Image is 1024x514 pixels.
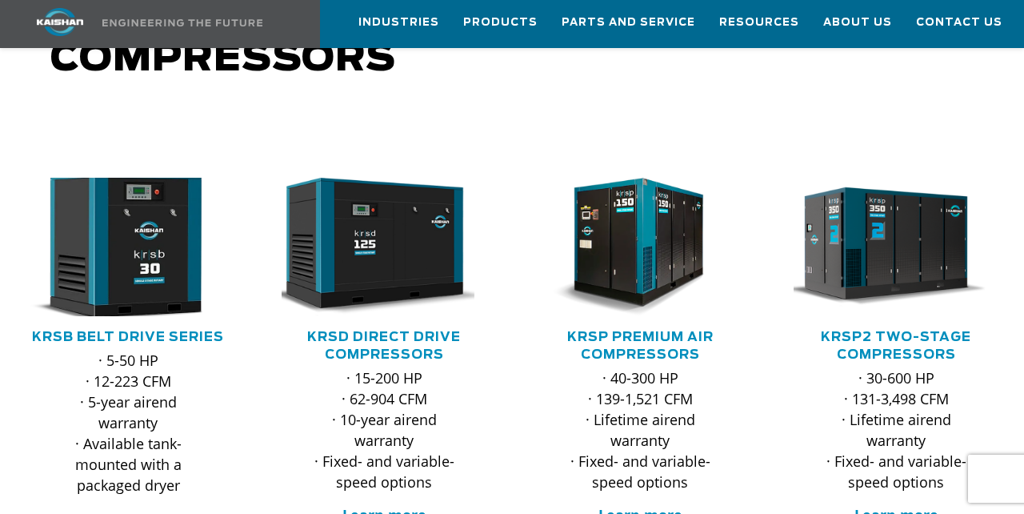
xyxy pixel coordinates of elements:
img: Engineering the future [102,19,262,26]
div: krsp350 [794,178,998,316]
img: krsb30 [3,171,229,323]
a: KRSD Direct Drive Compressors [307,331,461,361]
a: KRSB Belt Drive Series [32,331,224,343]
a: KRSP Premium Air Compressors [567,331,714,361]
a: Parts and Service [562,1,695,44]
span: Parts and Service [562,14,695,32]
img: krsp350 [782,178,986,316]
span: Contact Us [916,14,1002,32]
span: About Us [823,14,892,32]
img: krsd125 [270,178,474,316]
a: About Us [823,1,892,44]
span: Products [463,14,538,32]
a: Contact Us [916,1,1002,44]
div: krsb30 [26,178,230,316]
div: krsd125 [282,178,486,316]
div: krsp150 [538,178,742,316]
span: Resources [719,14,799,32]
span: Industries [358,14,439,32]
img: krsp150 [526,178,730,316]
a: Industries [358,1,439,44]
p: · 40-300 HP · 139-1,521 CFM · Lifetime airend warranty · Fixed- and variable-speed options [570,367,710,492]
a: Resources [719,1,799,44]
p: · 15-200 HP · 62-904 CFM · 10-year airend warranty · Fixed- and variable-speed options [314,367,454,492]
a: Products [463,1,538,44]
p: · 30-600 HP · 131-3,498 CFM · Lifetime airend warranty · Fixed- and variable-speed options [826,367,966,492]
a: KRSP2 Two-Stage Compressors [821,331,971,361]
